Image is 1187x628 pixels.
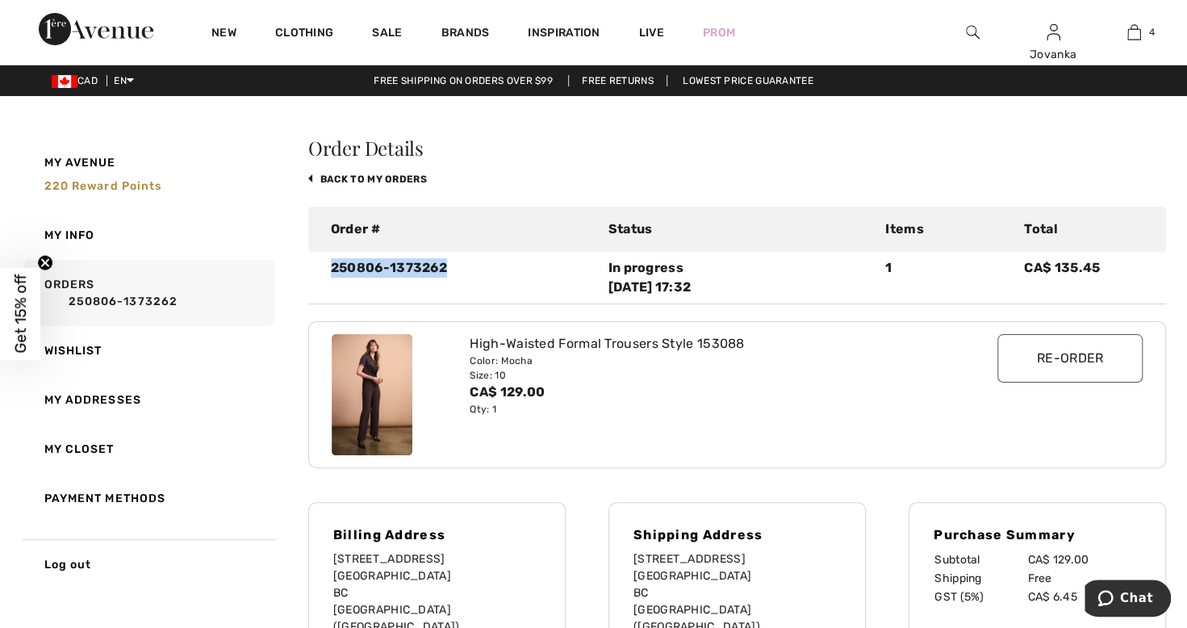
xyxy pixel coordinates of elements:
iframe: Opens a widget where you can chat to one of our agents [1085,580,1171,620]
div: High-Waisted Formal Trousers Style 153088 [470,334,934,354]
div: CA$ 135.45 [1014,258,1153,297]
span: My Avenue [44,154,116,171]
span: 4 [1149,25,1155,40]
a: Live [639,24,664,41]
td: Free [1026,569,1141,588]
a: Orders [21,260,275,326]
a: Sale [372,26,402,43]
img: My Bag [1127,23,1141,42]
td: Subtotal [934,551,1026,569]
a: Payment Methods [21,474,275,523]
a: Lowest Price Guarantee [670,75,826,86]
div: In progress [DATE] 17:32 [608,258,867,297]
div: Order # [321,220,599,239]
a: Sign In [1047,24,1060,40]
div: Color: Mocha [470,354,934,368]
a: Prom [703,24,735,41]
a: Log out [21,539,275,589]
div: Jovanka [1014,46,1093,63]
h4: Shipping Address [633,527,841,542]
a: New [211,26,236,43]
a: Free Returns [568,75,667,86]
img: joseph-ribkoff-pants-mocha_153088MM_3_ed86_search.jpg [332,334,412,455]
span: CAD [52,75,104,86]
div: Items [876,220,1014,239]
a: Free shipping on orders over $99 [361,75,566,86]
img: My Info [1047,23,1060,42]
td: GST (5%) [934,588,1026,606]
span: 220 Reward points [44,179,162,193]
a: Brands [441,26,490,43]
img: search the website [966,23,980,42]
a: 4 [1094,23,1173,42]
div: 250806-1373262 [321,258,599,297]
span: Get 15% off [11,274,30,354]
div: CA$ 129.00 [470,383,934,402]
td: CA$ 129.00 [1026,551,1141,569]
div: Total [1014,220,1153,239]
td: CA$ 6.45 [1026,588,1141,606]
span: EN [114,75,134,86]
h3: Order Details [308,138,1166,157]
input: Re-order [997,334,1143,383]
a: Clothing [275,26,333,43]
div: Status [599,220,876,239]
a: My Addresses [21,375,275,425]
img: Canadian Dollar [52,75,77,88]
button: Close teaser [37,255,53,271]
h4: Billing Address [333,527,541,542]
td: Shipping [934,569,1026,588]
h4: Purchase Summary [934,527,1141,542]
a: My Closet [21,425,275,474]
a: My Info [21,211,275,260]
a: back to My Orders [308,174,427,185]
div: Size: 10 [470,368,934,383]
span: Inspiration [528,26,600,43]
div: 1 [876,258,1014,297]
div: Qty: 1 [470,402,934,417]
img: 1ère Avenue [39,13,153,45]
a: Wishlist [21,326,275,375]
a: 250806-1373262 [44,293,270,310]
